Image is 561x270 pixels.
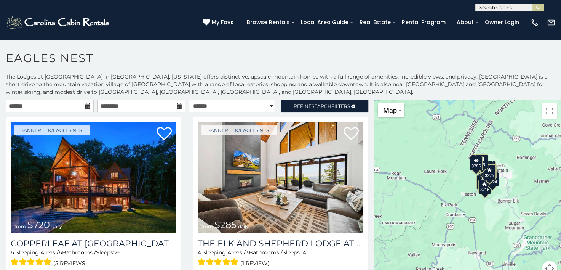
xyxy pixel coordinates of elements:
[246,249,249,256] span: 3
[198,249,201,256] span: 4
[212,18,233,26] span: My Favs
[483,165,496,180] div: $225
[243,16,294,28] a: Browse Rentals
[198,249,363,268] div: Sleeping Areas / Bathrooms / Sleeps:
[11,249,14,256] span: 6
[53,258,87,268] span: (5 reviews)
[6,15,111,30] img: White-1-2.png
[214,219,237,230] span: $285
[294,103,350,109] span: Refine Filters
[531,18,539,27] img: phone-regular-white.png
[59,249,62,256] span: 6
[356,16,395,28] a: Real Estate
[201,223,213,229] span: from
[14,125,90,135] a: Banner Elk/Eagles Nest
[198,238,363,249] h3: The Elk And Shepherd Lodge at Eagles Nest
[301,249,306,256] span: 14
[11,238,176,249] a: Copperleaf at [GEOGRAPHIC_DATA]
[198,122,363,233] img: The Elk And Shepherd Lodge at Eagles Nest
[27,219,50,230] span: $720
[11,122,176,233] a: Copperleaf at Eagles Nest from $720 daily
[238,223,249,229] span: daily
[483,164,496,179] div: $230
[203,18,235,27] a: My Favs
[11,238,176,249] h3: Copperleaf at Eagles Nest
[484,164,497,179] div: $230
[481,16,523,28] a: Owner Login
[542,103,557,119] button: Toggle fullscreen view
[14,223,26,229] span: from
[281,100,369,112] a: RefineSearchFilters
[383,106,397,114] span: Map
[478,179,491,194] div: $215
[476,175,489,190] div: $305
[483,161,496,175] div: $200
[470,156,483,170] div: $285
[51,223,62,229] span: daily
[398,16,449,28] a: Rental Program
[344,126,359,142] a: Add to favorites
[486,172,499,186] div: $424
[114,249,121,256] span: 26
[198,122,363,233] a: The Elk And Shepherd Lodge at Eagles Nest from $285 daily
[240,258,270,268] span: (1 review)
[477,174,490,189] div: $230
[201,125,277,135] a: Banner Elk/Eagles Nest
[453,16,478,28] a: About
[297,16,352,28] a: Local Area Guide
[475,154,488,169] div: $720
[547,18,555,27] img: mail-regular-white.png
[378,103,404,117] button: Change map style
[198,238,363,249] a: The Elk And Shepherd Lodge at [GEOGRAPHIC_DATA]
[11,122,176,233] img: Copperleaf at Eagles Nest
[312,103,331,109] span: Search
[11,249,176,268] div: Sleeping Areas / Bathrooms / Sleeps:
